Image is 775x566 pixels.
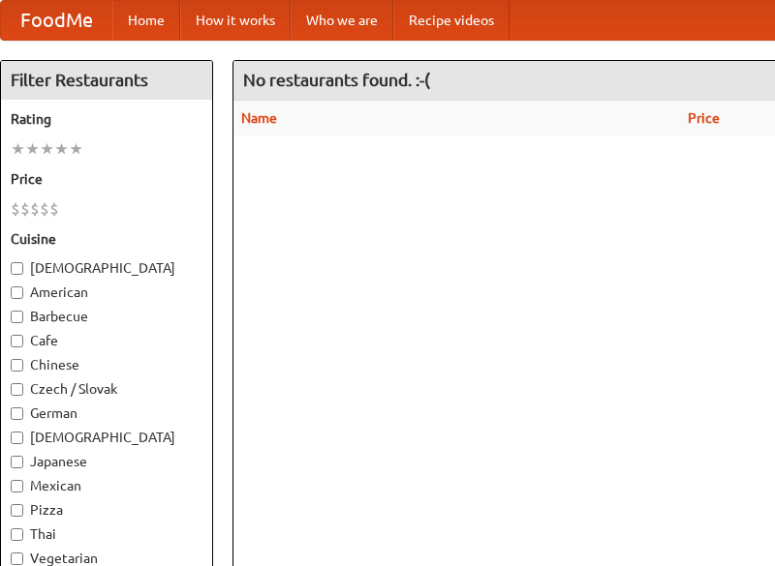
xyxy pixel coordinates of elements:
input: Barbecue [11,311,23,323]
li: ★ [40,138,54,160]
li: ★ [11,138,25,160]
label: Czech / Slovak [11,379,202,399]
li: ★ [69,138,83,160]
h4: Filter Restaurants [1,61,212,100]
li: $ [40,198,49,220]
label: Chinese [11,355,202,374]
label: Pizza [11,500,202,520]
a: FoodMe [1,1,112,40]
input: Pizza [11,504,23,517]
h5: Cuisine [11,229,202,249]
label: Japanese [11,452,202,471]
label: Mexican [11,476,202,495]
a: Home [112,1,180,40]
a: Recipe videos [393,1,510,40]
input: Cafe [11,335,23,347]
input: German [11,407,23,420]
ng-pluralize: No restaurants found. :-( [243,71,430,89]
input: Japanese [11,456,23,468]
li: ★ [54,138,69,160]
label: Thai [11,524,202,544]
h5: Rating [11,109,202,129]
li: $ [49,198,59,220]
label: Cafe [11,331,202,350]
li: ★ [25,138,40,160]
label: German [11,403,202,423]
li: $ [11,198,20,220]
h5: Price [11,169,202,189]
label: [DEMOGRAPHIC_DATA] [11,428,202,447]
input: Czech / Slovak [11,383,23,396]
a: Who we are [291,1,393,40]
li: $ [30,198,40,220]
a: Price [688,110,720,126]
label: Barbecue [11,307,202,326]
input: Chinese [11,359,23,372]
input: Vegetarian [11,552,23,565]
a: Name [241,110,277,126]
input: Mexican [11,480,23,492]
input: [DEMOGRAPHIC_DATA] [11,432,23,444]
a: How it works [180,1,291,40]
label: American [11,283,202,302]
input: [DEMOGRAPHIC_DATA] [11,262,23,275]
li: $ [20,198,30,220]
label: [DEMOGRAPHIC_DATA] [11,258,202,278]
input: Thai [11,528,23,541]
input: American [11,286,23,299]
